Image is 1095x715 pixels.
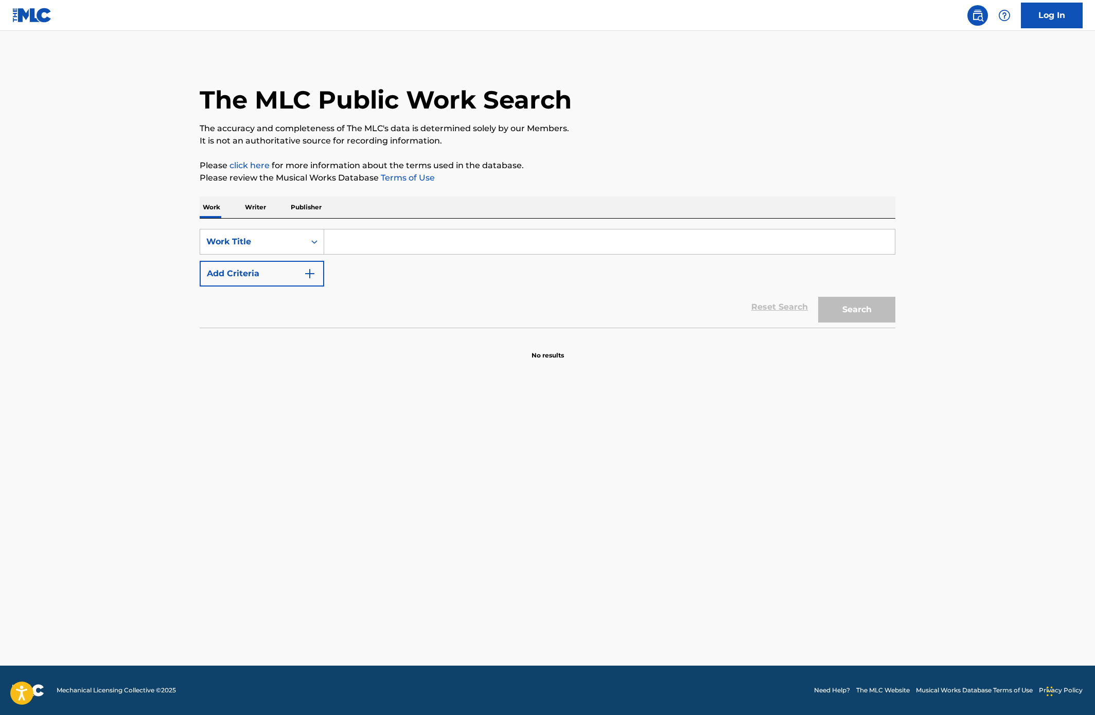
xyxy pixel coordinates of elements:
p: Writer [242,196,269,218]
a: Log In [1021,3,1083,28]
div: Drag [1047,676,1053,707]
img: help [998,9,1011,22]
a: Terms of Use [379,173,435,183]
p: Publisher [288,196,325,218]
a: Need Help? [814,686,850,695]
a: Musical Works Database Terms of Use [916,686,1033,695]
img: MLC Logo [12,8,52,23]
a: Public Search [967,5,988,26]
div: Help [994,5,1015,26]
h1: The MLC Public Work Search [200,84,572,115]
p: Please for more information about the terms used in the database. [200,159,895,172]
iframe: Chat Widget [1044,666,1095,715]
a: The MLC Website [856,686,910,695]
p: Please review the Musical Works Database [200,172,895,184]
img: 9d2ae6d4665cec9f34b9.svg [304,267,316,280]
p: No results [532,338,564,360]
p: Work [200,196,223,218]
form: Search Form [200,229,895,328]
p: The accuracy and completeness of The MLC's data is determined solely by our Members. [200,122,895,135]
img: logo [12,684,44,696]
a: Privacy Policy [1039,686,1083,695]
div: Work Title [206,236,299,248]
p: It is not an authoritative source for recording information. [200,135,895,147]
a: click here [229,160,270,170]
img: search [972,9,984,22]
span: Mechanical Licensing Collective © 2025 [57,686,176,695]
button: Add Criteria [200,261,324,287]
